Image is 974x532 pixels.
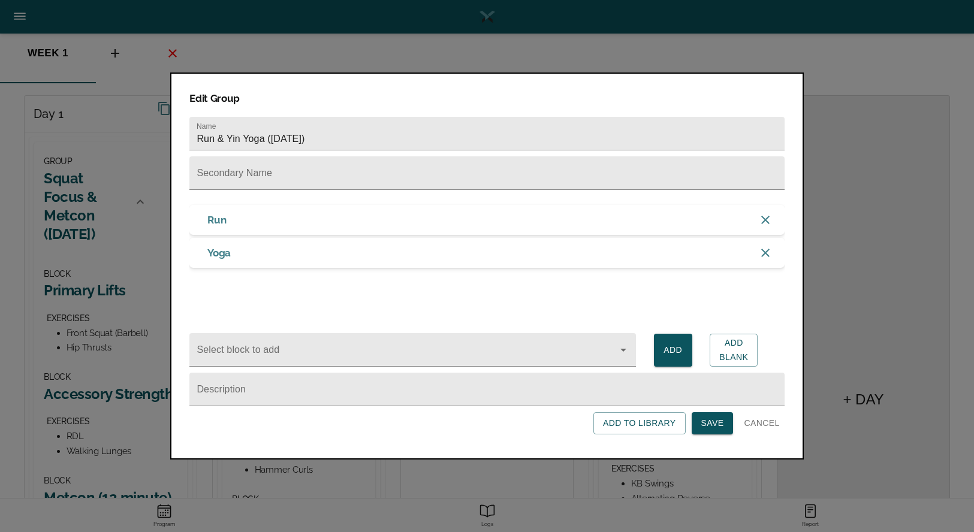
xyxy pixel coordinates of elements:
button: Save [692,412,734,434]
span: Save [701,416,724,431]
div: Yoga [189,238,784,268]
h3: Edit Group [189,92,784,105]
span: Add to Library [603,416,676,431]
h3: Run [207,213,226,226]
button: Add [654,334,692,367]
button: Cancel [739,412,784,434]
button: Add to Library [593,412,686,434]
div: Run [189,205,784,235]
span: Cancel [744,416,779,431]
h3: Yoga [207,246,231,259]
span: Add Blank [719,335,748,365]
button: Open [615,341,632,358]
button: Add Blank [710,334,758,367]
span: Add [664,343,683,358]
